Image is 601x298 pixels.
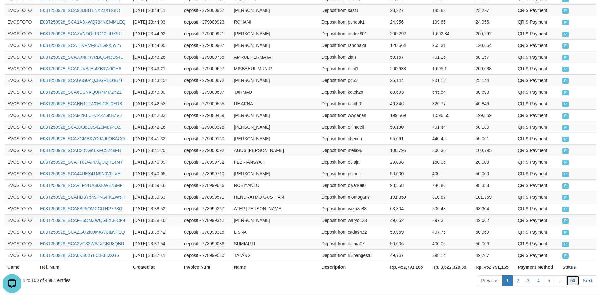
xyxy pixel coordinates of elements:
td: 326.77 [430,98,473,109]
span: PAID [562,172,569,177]
span: PAID [562,90,569,95]
td: 645.54 [430,86,473,98]
td: Deposit from pondok1 [319,16,387,28]
a: E03T250928_SCAXX4IHWRBQGN3B64C [40,55,124,60]
td: UMARNA [231,98,319,109]
td: [DATE] 23:42:16 [131,121,181,133]
td: Deposit from mela96 [319,144,387,156]
span: PAID [562,183,569,189]
td: 40,846 [473,98,516,109]
span: PAID [562,102,569,107]
a: E03T250928_SCA6KS02YLC3K8IJXG5 [40,253,119,258]
td: EVOSTOTO [5,39,38,51]
td: deposit - 279000921 [181,28,231,39]
td: [DATE] 23:41:32 [131,133,181,144]
td: EVOSTOTO [5,238,38,249]
td: deposit - 279000907 [181,39,231,51]
td: QRIS Payment [515,156,560,168]
td: 199.65 [430,16,473,28]
td: QRIS Payment [515,51,560,63]
td: 25,144 [473,74,516,86]
td: 50,969 [387,226,430,238]
td: ROHANI [231,16,319,28]
td: QRIS Payment [515,109,560,121]
td: QRIS Payment [515,4,560,16]
td: 40,846 [387,98,430,109]
td: [DATE] 23:39:33 [131,191,181,203]
td: 120,664 [473,39,516,51]
td: QRIS Payment [515,168,560,179]
th: Payment Method [515,261,560,273]
td: [DATE] 23:39:46 [131,179,181,191]
td: 101,359 [473,191,516,203]
span: PAID [562,125,569,130]
td: [PERSON_NAME] [231,214,319,226]
td: deposit - 279000672 [181,74,231,86]
td: 199,569 [473,109,516,121]
td: EVOSTOTO [5,63,38,74]
td: 786.86 [430,179,473,191]
td: EVOSTOTO [5,28,38,39]
td: AMRUL PERMATA [231,51,319,63]
td: 98,358 [473,179,516,191]
th: Invoice Num [181,261,231,273]
td: [DATE] 23:37:41 [131,249,181,261]
td: Deposit from ranopaldi [319,39,387,51]
td: deposit - 278999732 [181,156,231,168]
span: PAID [562,8,569,14]
a: Previous [477,275,502,286]
td: 98,358 [387,179,430,191]
td: Deposit from ohimcell [319,121,387,133]
td: 100,795 [473,144,516,156]
span: PAID [562,20,569,25]
td: 101,359 [387,191,430,203]
a: E03T250928_SCAM2KLUHZZZ75KBZV0 [40,113,122,118]
a: E03T250928_SCA44UEX41N9N0V0LVE [40,171,121,176]
td: EVOSTOTO [5,51,38,63]
td: Deposit from ebiaja [319,156,387,168]
a: 2 [512,275,523,286]
td: 50,969 [473,226,516,238]
td: 50,000 [387,168,430,179]
td: 401.44 [430,121,473,133]
td: QRIS Payment [515,39,560,51]
a: … [554,275,567,286]
td: deposit - 278999626 [181,179,231,191]
td: EVOSTOTO [5,226,38,238]
td: 24,956 [473,16,516,28]
span: PAID [562,253,569,259]
span: PAID [562,230,569,235]
td: Deposit from zian [319,51,387,63]
td: [PERSON_NAME] [231,4,319,16]
td: QRIS Payment [515,121,560,133]
td: QRIS Payment [515,249,560,261]
span: PAID [562,218,569,224]
td: deposit - 279000555 [181,98,231,109]
td: QRIS Payment [515,74,560,86]
td: FEBRIANSYAH [231,156,319,168]
span: PAID [562,78,569,84]
span: PAID [562,32,569,37]
td: QRIS Payment [515,179,560,191]
a: 1 [502,275,513,286]
td: 200,638 [387,63,430,74]
td: Deposit from momogans [319,191,387,203]
td: [DATE] 23:37:54 [131,238,181,249]
td: 1,602.34 [430,28,473,39]
td: [DATE] 23:38:46 [131,214,181,226]
td: 23,227 [473,4,516,16]
td: 1,605.1 [430,63,473,74]
a: 50 [566,275,580,286]
td: QRIS Payment [515,226,560,238]
td: 398.14 [430,249,473,261]
td: 120,664 [387,39,430,51]
a: E03T250928_SCAT8VPMF9CEG9X5V77 [40,43,122,48]
td: QRIS Payment [515,133,560,144]
td: deposit - 279000459 [181,109,231,121]
td: Deposit from bobih01 [319,98,387,109]
td: Deposit from pg55 [319,74,387,86]
th: Game [5,261,38,273]
td: ATEP [PERSON_NAME] [231,203,319,214]
td: QRIS Payment [515,16,560,28]
a: E03T250928_SCA0UVBJEI4ZB9W0OH6 [40,66,121,71]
